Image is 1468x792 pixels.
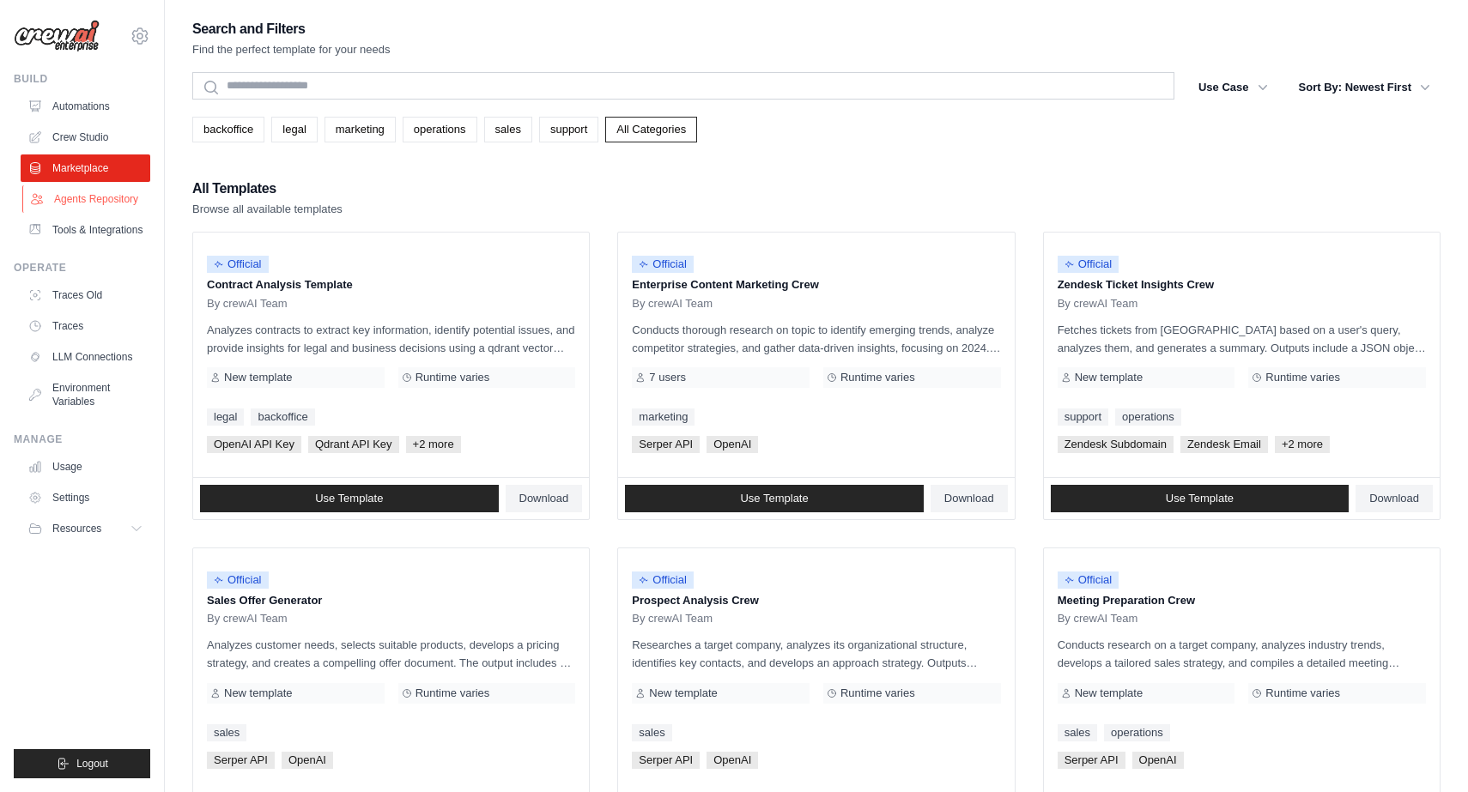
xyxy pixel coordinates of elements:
[14,261,150,275] div: Operate
[1275,436,1330,453] span: +2 more
[200,485,499,512] a: Use Template
[207,612,288,626] span: By crewAI Team
[192,201,343,218] p: Browse all available templates
[282,752,333,769] span: OpenAI
[931,485,1008,512] a: Download
[315,492,383,505] span: Use Template
[21,93,150,120] a: Automations
[21,312,150,340] a: Traces
[207,724,246,741] a: sales
[707,436,758,453] span: OpenAI
[1058,321,1426,357] p: Fetches tickets from [GEOGRAPHIC_DATA] based on a user's query, analyzes them, and generates a su...
[21,515,150,542] button: Resources
[76,757,108,771] span: Logout
[192,41,391,58] p: Find the perfect template for your needs
[625,485,924,512] a: Use Template
[632,724,671,741] a: sales
[14,20,100,52] img: Logo
[840,686,915,700] span: Runtime varies
[840,371,915,384] span: Runtime varies
[21,281,150,309] a: Traces Old
[632,256,694,273] span: Official
[1104,724,1170,741] a: operations
[14,72,150,86] div: Build
[1058,636,1426,672] p: Conducts research on a target company, analyzes industry trends, develops a tailored sales strate...
[22,185,152,213] a: Agents Repository
[224,371,292,384] span: New template
[416,686,490,700] span: Runtime varies
[207,276,575,293] p: Contract Analysis Template
[21,484,150,511] a: Settings
[251,408,314,426] a: backoffice
[1058,592,1426,609] p: Meeting Preparation Crew
[207,636,575,672] p: Analyzes customer needs, selects suitable products, develops a pricing strategy, and creates a co...
[1058,752,1125,769] span: Serper API
[192,17,391,41] h2: Search and Filters
[21,124,150,151] a: Crew Studio
[632,636,1000,672] p: Researches a target company, analyzes its organizational structure, identifies key contacts, and ...
[207,571,269,589] span: Official
[484,117,532,142] a: sales
[944,492,994,505] span: Download
[1265,686,1340,700] span: Runtime varies
[1289,72,1441,103] button: Sort By: Newest First
[325,117,396,142] a: marketing
[308,436,399,453] span: Qdrant API Key
[207,436,301,453] span: OpenAI API Key
[632,297,713,311] span: By crewAI Team
[207,256,269,273] span: Official
[1058,612,1138,626] span: By crewAI Team
[649,371,686,384] span: 7 users
[207,321,575,357] p: Analyzes contracts to extract key information, identify potential issues, and provide insights fo...
[52,522,101,535] span: Resources
[632,612,713,626] span: By crewAI Team
[1058,408,1108,426] a: support
[416,371,490,384] span: Runtime varies
[1051,485,1350,512] a: Use Template
[192,177,343,201] h2: All Templates
[21,343,150,371] a: LLM Connections
[506,485,583,512] a: Download
[649,686,717,700] span: New template
[14,749,150,778] button: Logout
[1058,571,1119,589] span: Official
[1265,371,1340,384] span: Runtime varies
[406,436,461,453] span: +2 more
[207,592,575,609] p: Sales Offer Generator
[632,592,1000,609] p: Prospect Analysis Crew
[740,492,808,505] span: Use Template
[632,408,695,426] a: marketing
[21,216,150,244] a: Tools & Integrations
[1356,485,1433,512] a: Download
[207,752,275,769] span: Serper API
[21,453,150,481] a: Usage
[632,321,1000,357] p: Conducts thorough research on topic to identify emerging trends, analyze competitor strategies, a...
[21,374,150,415] a: Environment Variables
[632,752,700,769] span: Serper API
[1188,72,1278,103] button: Use Case
[21,154,150,182] a: Marketplace
[403,117,477,142] a: operations
[1075,371,1143,384] span: New template
[1058,297,1138,311] span: By crewAI Team
[1369,492,1419,505] span: Download
[1058,436,1174,453] span: Zendesk Subdomain
[1166,492,1234,505] span: Use Template
[632,276,1000,293] p: Enterprise Content Marketing Crew
[207,408,244,426] a: legal
[1058,724,1097,741] a: sales
[1132,752,1184,769] span: OpenAI
[707,752,758,769] span: OpenAI
[271,117,317,142] a: legal
[632,436,700,453] span: Serper API
[1075,686,1143,700] span: New template
[192,117,264,142] a: backoffice
[605,117,697,142] a: All Categories
[14,432,150,446] div: Manage
[539,117,598,142] a: support
[224,686,292,700] span: New template
[1058,276,1426,293] p: Zendesk Ticket Insights Crew
[519,492,569,505] span: Download
[1058,256,1119,273] span: Official
[1115,408,1181,426] a: operations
